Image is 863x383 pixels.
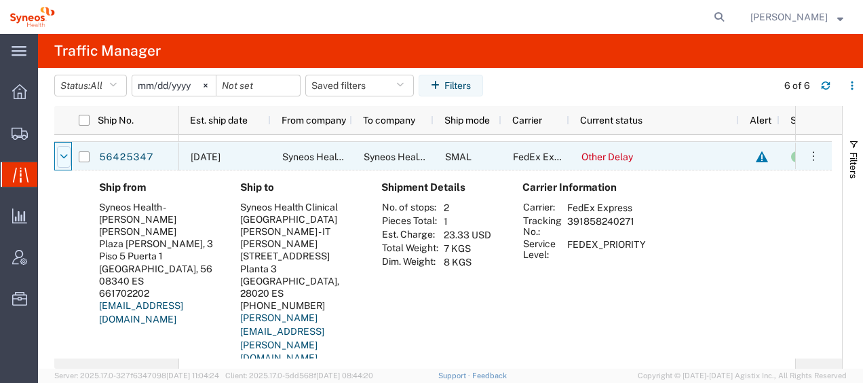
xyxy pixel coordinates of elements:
span: To company [363,115,415,126]
a: Other Delay [581,147,634,168]
span: Filters [848,152,859,179]
div: [PERSON_NAME][STREET_ADDRESS] [240,238,360,262]
span: Syneos Health - Susana Fabregat [282,151,427,162]
span: Client: 2025.17.0-5dd568f [225,371,373,380]
span: Current status [580,115,643,126]
td: 23.33 USD [439,228,496,242]
h4: Carrier Information [522,181,631,194]
h4: Ship from [99,181,218,194]
div: [PHONE_NUMBER] [240,299,360,312]
a: 56425347 [98,147,154,168]
span: [DATE] 08:44:20 [316,371,373,380]
td: 8 KGS [439,255,496,269]
div: Planta 3 [240,263,360,275]
h4: Traffic Manager [54,34,161,68]
button: Filters [419,75,483,96]
a: [PERSON_NAME][EMAIL_ADDRESS][PERSON_NAME][DOMAIN_NAME] [240,312,324,363]
th: Tracking No.: [522,215,562,238]
button: Saved filters [305,75,414,96]
button: [PERSON_NAME] [750,9,844,25]
div: Plaza [PERSON_NAME], 3 [99,238,218,250]
span: 08/14/2025 [191,151,220,162]
span: Status [790,115,819,126]
div: Piso 5 Puerta 1 [99,250,218,262]
div: [PERSON_NAME] [99,225,218,238]
div: 661702202 [99,287,218,299]
td: FEDEX_PRIORITY [562,238,651,261]
a: Support [438,371,472,380]
td: 7 KGS [439,242,496,255]
span: FedEx Express [513,151,578,162]
span: Server: 2025.17.0-327f6347098 [54,371,219,380]
button: Status:All [54,75,127,96]
th: Total Weight: [381,242,439,255]
div: [PERSON_NAME] - IT [240,225,360,238]
div: [GEOGRAPHIC_DATA], 56 08340 ES [99,263,218,287]
h4: Shipment Details [381,181,501,194]
th: No. of stops: [381,201,439,215]
td: 2 [439,201,496,215]
h4: Ship to [240,181,360,194]
div: Syneos Health Clinical [GEOGRAPHIC_DATA] [240,201,360,225]
td: FedEx Express [562,201,651,215]
a: Feedback [472,371,507,380]
th: Est. Charge: [381,228,439,242]
span: [DATE] 11:04:24 [166,371,219,380]
td: 391858240271 [562,215,651,238]
span: From company [282,115,346,126]
td: 1 [439,215,496,228]
span: Syneos Health Clinical Spain [364,151,560,162]
span: Igor Lopez Campayo [750,10,828,24]
a: [EMAIL_ADDRESS][DOMAIN_NAME] [99,300,183,325]
span: Ship No. [98,115,134,126]
span: Copyright © [DATE]-[DATE] Agistix Inc., All Rights Reserved [638,370,847,382]
div: 6 of 6 [784,79,810,93]
span: All [90,80,102,91]
th: Pieces Total: [381,215,439,228]
div: [GEOGRAPHIC_DATA], 28020 ES [240,275,360,299]
span: SMAL [445,151,472,162]
span: Carrier [512,115,542,126]
span: Est. ship date [190,115,248,126]
div: Syneos Health - [PERSON_NAME] [99,201,218,225]
th: Service Level: [522,238,562,261]
img: logo [9,7,55,27]
th: Carrier: [522,201,562,215]
th: Dim. Weight: [381,255,439,269]
span: Ship mode [444,115,490,126]
input: Not set [132,75,216,96]
span: Alert [750,115,771,126]
input: Not set [216,75,300,96]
